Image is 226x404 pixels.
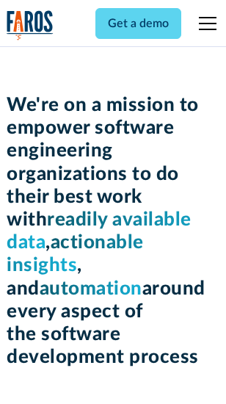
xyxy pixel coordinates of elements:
img: Logo of the analytics and reporting company Faros. [7,10,54,40]
span: readily available data [7,210,192,252]
div: menu [190,6,219,41]
a: Get a demo [95,8,181,39]
span: actionable insights [7,233,144,275]
a: home [7,10,54,40]
span: automation [40,279,142,298]
h1: We're on a mission to empower software engineering organizations to do their best work with , , a... [7,94,219,369]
